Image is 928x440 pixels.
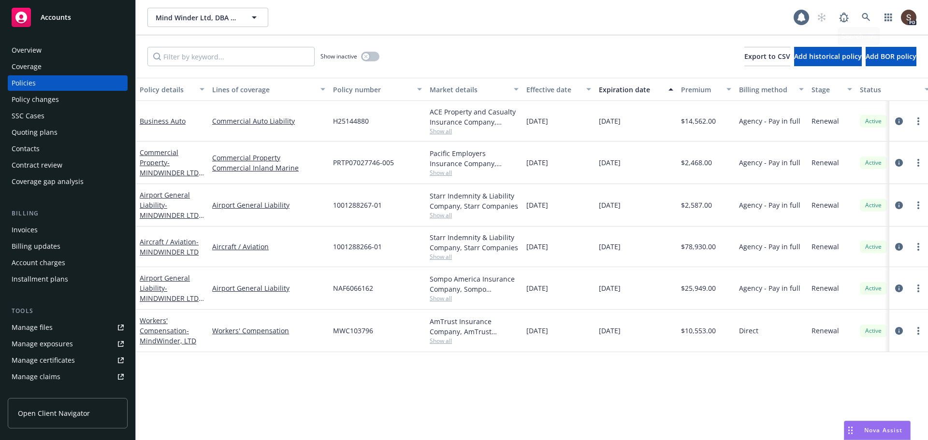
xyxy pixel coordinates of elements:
[12,43,42,58] div: Overview
[147,47,315,66] input: Filter by keyword...
[8,59,128,74] a: Coverage
[333,241,382,252] span: 1001288266-01
[526,283,548,293] span: [DATE]
[739,241,800,252] span: Agency - Pay in full
[739,200,800,210] span: Agency - Pay in full
[526,326,548,336] span: [DATE]
[681,157,712,168] span: $2,468.00
[140,190,201,250] a: Airport General Liability
[864,242,883,251] span: Active
[8,336,128,352] a: Manage exposures
[893,283,905,294] a: circleInformation
[599,326,621,336] span: [DATE]
[212,153,325,163] a: Commercial Property
[12,125,58,140] div: Quoting plans
[794,47,862,66] button: Add historical policy
[808,78,856,101] button: Stage
[430,274,519,294] div: Sompo America Insurance Company, Sompo International, [PERSON_NAME] & Associates
[893,115,905,127] a: circleInformation
[12,369,60,384] div: Manage claims
[12,141,40,156] div: Contacts
[8,75,128,91] a: Policies
[913,115,924,127] a: more
[844,421,856,440] div: Drag to move
[681,241,716,252] span: $78,930.00
[893,241,905,253] a: circleInformation
[599,85,663,95] div: Expiration date
[41,14,71,21] span: Accounts
[140,326,196,345] span: - MindWinder, LTD
[8,157,128,173] a: Contract review
[599,241,621,252] span: [DATE]
[812,157,839,168] span: Renewal
[864,201,883,210] span: Active
[913,157,924,169] a: more
[430,85,508,95] div: Market details
[8,255,128,270] a: Account charges
[140,148,200,198] a: Commercial Property
[12,75,36,91] div: Policies
[430,294,519,302] span: Show all
[893,199,905,211] a: circleInformation
[12,336,73,352] div: Manage exposures
[12,174,84,189] div: Coverage gap analysis
[212,200,325,210] a: Airport General Liability
[430,191,519,211] div: Starr Indemnity & Liability Company, Starr Companies
[12,108,44,124] div: SSC Cases
[893,325,905,337] a: circleInformation
[812,8,831,27] a: Start snowing
[333,116,369,126] span: H25144880
[212,326,325,336] a: Workers' Compensation
[879,8,898,27] a: Switch app
[333,326,373,336] span: MWC103796
[156,13,239,23] span: Mind Winder Ltd, DBA MindWinder Aviation
[913,199,924,211] a: more
[147,8,268,27] button: Mind Winder Ltd, DBA MindWinder Aviation
[812,85,841,95] div: Stage
[12,271,68,287] div: Installment plans
[812,326,839,336] span: Renewal
[12,157,62,173] div: Contract review
[430,316,519,337] div: AmTrust Insurance Company, AmTrust Financial Services
[8,174,128,189] a: Coverage gap analysis
[8,209,128,218] div: Billing
[739,326,758,336] span: Direct
[333,283,373,293] span: NAF6066162
[599,157,621,168] span: [DATE]
[812,283,839,293] span: Renewal
[864,117,883,126] span: Active
[526,241,548,252] span: [DATE]
[856,8,876,27] a: Search
[681,200,712,210] span: $2,587.00
[136,78,208,101] button: Policy details
[864,426,902,434] span: Nova Assist
[595,78,677,101] button: Expiration date
[8,320,128,335] a: Manage files
[739,85,793,95] div: Billing method
[864,158,883,167] span: Active
[140,85,194,95] div: Policy details
[333,200,382,210] span: 1001288267-01
[430,107,519,127] div: ACE Property and Casualty Insurance Company, Chubb Group, The ABC Program, The ABC Program
[812,241,839,252] span: Renewal
[599,116,621,126] span: [DATE]
[8,92,128,107] a: Policy changes
[739,157,800,168] span: Agency - Pay in full
[430,232,519,253] div: Starr Indemnity & Liability Company, Starr Companies
[140,273,201,333] a: Airport General Liability
[739,116,800,126] span: Agency - Pay in full
[8,43,128,58] a: Overview
[8,239,128,254] a: Billing updates
[140,316,196,345] a: Workers' Compensation
[426,78,522,101] button: Market details
[844,421,911,440] button: Nova Assist
[681,85,721,95] div: Premium
[864,284,883,293] span: Active
[12,239,60,254] div: Billing updates
[913,241,924,253] a: more
[430,211,519,219] span: Show all
[8,353,128,368] a: Manage certificates
[333,85,411,95] div: Policy number
[866,52,916,61] span: Add BOR policy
